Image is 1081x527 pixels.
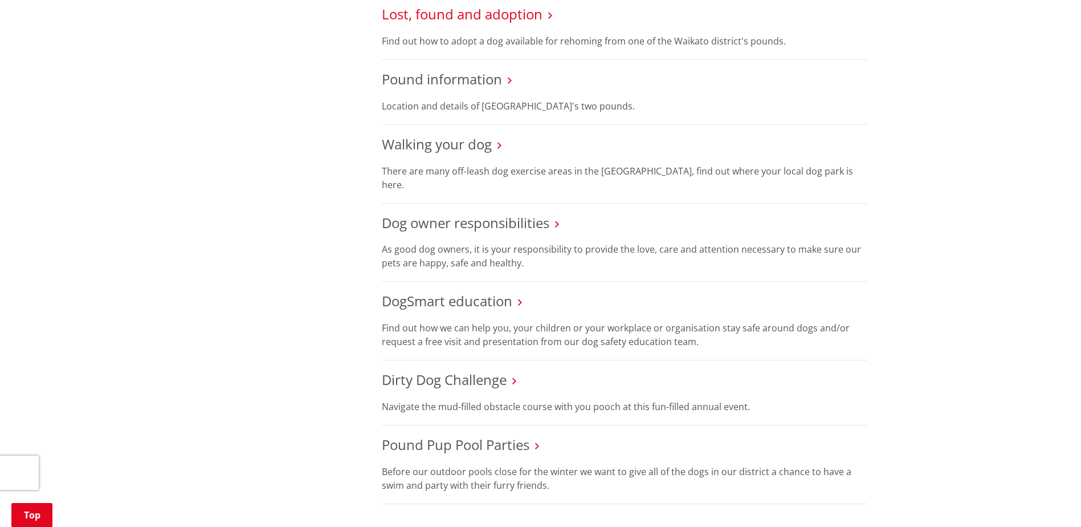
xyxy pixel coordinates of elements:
a: DogSmart education [382,291,512,310]
a: Pound information [382,70,502,88]
a: Lost, found and adoption [382,5,542,23]
a: Dog owner responsibilities [382,213,549,232]
p: Find out how to adopt a dog available for rehoming from one of the Waikato district's pounds. [382,34,867,48]
p: As good dog owners, it is your responsibility to provide the love, care and attention necessary t... [382,242,867,270]
p: Location and details of [GEOGRAPHIC_DATA]'s two pounds. [382,99,867,113]
a: Top [11,503,52,527]
a: Pound Pup Pool Parties [382,435,529,454]
p: There are many off-leash dog exercise areas in the [GEOGRAPHIC_DATA], find out where your local d... [382,164,867,192]
a: Walking your dog [382,135,492,153]
p: Before our outdoor pools close for the winter we want to give all of the dogs in our district a c... [382,465,867,492]
a: Dirty Dog Challenge [382,370,507,389]
p: Find out how we can help you, your children or your workplace or organisation stay safe around do... [382,321,867,348]
iframe: Messenger Launcher [1029,479,1070,520]
p: Navigate the mud-filled obstacle course with you pooch at this fun-filled annual event. [382,400,867,414]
